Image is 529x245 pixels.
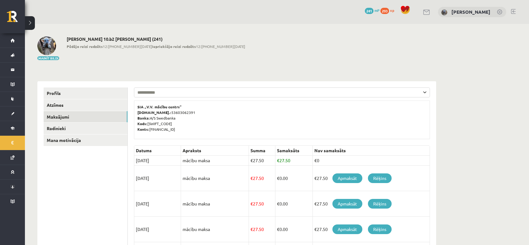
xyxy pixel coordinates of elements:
[249,156,275,166] td: 27.50
[277,201,279,206] span: €
[250,175,253,181] span: €
[137,110,171,115] b: [DOMAIN_NAME].:
[249,191,275,217] td: 27.50
[37,56,59,60] button: Mainīt bildi
[275,146,313,156] th: Samaksāts
[37,36,56,55] img: Krista Ivonna Miljone
[137,127,149,132] b: Konts:
[7,11,25,26] a: Rīgas 1. Tālmācības vidusskola
[332,173,362,183] a: Apmaksāt
[332,224,362,234] a: Apmaksāt
[134,156,181,166] td: [DATE]
[365,8,379,13] a: 241 mP
[181,191,249,217] td: mācību maksa
[250,158,253,163] span: €
[250,226,253,232] span: €
[277,226,279,232] span: €
[390,8,394,13] span: xp
[137,104,182,109] b: SIA „V.V. mācību centrs”
[134,146,181,156] th: Datums
[134,217,181,242] td: [DATE]
[313,191,430,217] td: €27.50
[374,8,379,13] span: mP
[277,175,279,181] span: €
[313,146,430,156] th: Nav samaksāts
[380,8,389,14] span: 293
[249,146,275,156] th: Summa
[137,121,147,126] b: Kods:
[332,199,362,209] a: Apmaksāt
[380,8,397,13] a: 293 xp
[249,166,275,191] td: 27.50
[137,104,427,132] p: 53603062391 A/S Swedbanka [SWIFT_CODE] [FINANCIAL_ID]
[181,146,249,156] th: Apraksts
[134,166,181,191] td: [DATE]
[152,44,196,49] b: Iepriekšējo reizi redzēts
[44,111,127,123] a: Maksājumi
[368,199,392,209] a: Rēķins
[277,158,279,163] span: €
[275,166,313,191] td: 0.00
[275,156,313,166] td: 27.50
[313,156,430,166] td: €0
[441,9,447,16] img: Krista Ivonna Miljone
[181,156,249,166] td: mācību maksa
[44,134,127,146] a: Mana motivācija
[181,217,249,242] td: mācību maksa
[44,87,127,99] a: Profils
[67,36,245,42] h2: [PERSON_NAME] 10.b2 [PERSON_NAME] (241)
[44,99,127,111] a: Atzīmes
[137,115,150,120] b: Banka:
[249,217,275,242] td: 27.50
[365,8,374,14] span: 241
[134,191,181,217] td: [DATE]
[368,173,392,183] a: Rēķins
[313,217,430,242] td: €27.50
[451,9,490,15] a: [PERSON_NAME]
[67,44,103,49] b: Pēdējo reizi redzēts
[250,201,253,206] span: €
[67,44,245,49] span: 12:[PHONE_NUMBER][DATE] 12:[PHONE_NUMBER][DATE]
[275,191,313,217] td: 0.00
[275,217,313,242] td: 0.00
[181,166,249,191] td: mācību maksa
[44,123,127,134] a: Radinieki
[313,166,430,191] td: €27.50
[368,224,392,234] a: Rēķins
